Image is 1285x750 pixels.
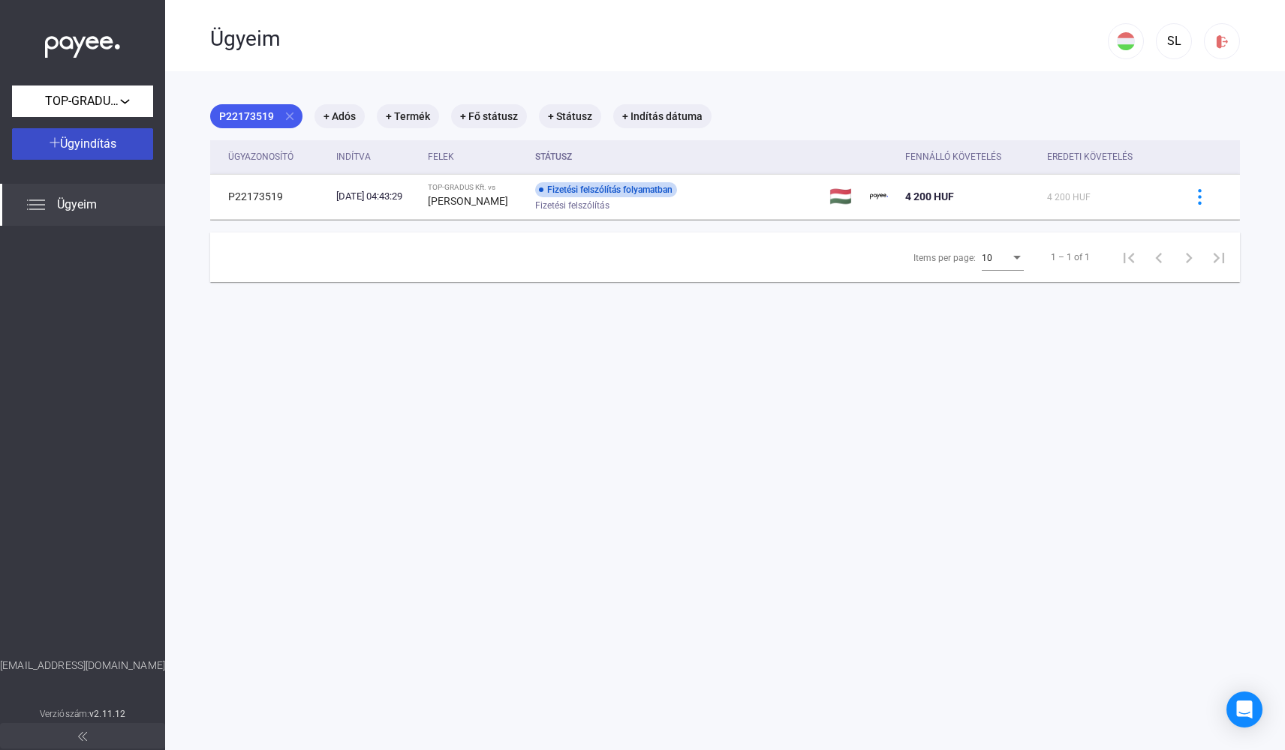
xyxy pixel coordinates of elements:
div: Eredeti követelés [1047,148,1133,166]
span: 10 [982,253,992,263]
button: HU [1108,23,1144,59]
div: 1 – 1 of 1 [1051,248,1090,266]
div: Fizetési felszólítás folyamatban [535,182,677,197]
mat-chip: + Adós [314,104,365,128]
div: Ügyazonosító [228,148,293,166]
img: list.svg [27,196,45,214]
img: white-payee-white-dot.svg [45,28,120,58]
button: Previous page [1144,242,1174,272]
img: arrow-double-left-grey.svg [78,732,87,741]
strong: v2.11.12 [89,709,125,719]
button: Next page [1174,242,1204,272]
div: Fennálló követelés [905,148,1001,166]
div: TOP-GRADUS Kft. vs [428,183,524,192]
img: logout-red [1214,34,1230,49]
span: Fizetési felszólítás [535,196,609,214]
div: Ügyeim [210,26,1108,52]
button: Ügyindítás [12,128,153,160]
div: Open Intercom Messenger [1226,691,1262,727]
button: First page [1114,242,1144,272]
mat-chip: + Státusz [539,104,601,128]
mat-chip: P22173519 [210,104,302,128]
span: TOP-GRADUS Kft. [45,92,120,110]
img: HU [1117,32,1135,50]
td: 🇭🇺 [823,174,864,219]
div: Felek [428,148,524,166]
span: 4 200 HUF [1047,192,1091,202]
div: Fennálló követelés [905,148,1035,166]
div: Items per page: [913,249,976,267]
mat-chip: + Termék [377,104,439,128]
div: Indítva [336,148,416,166]
strong: [PERSON_NAME] [428,195,508,207]
mat-chip: + Indítás dátuma [613,104,712,128]
mat-chip: + Fő státusz [451,104,527,128]
button: TOP-GRADUS Kft. [12,85,153,117]
button: Last page [1204,242,1234,272]
span: Ügyindítás [60,136,116,151]
div: Ügyazonosító [228,148,324,166]
img: payee-logo [870,187,888,205]
span: 4 200 HUF [905,190,954,202]
mat-select: Items per page: [982,248,1024,266]
mat-icon: close [283,109,296,123]
div: [DATE] 04:43:29 [336,189,416,204]
button: more-blue [1184,181,1215,212]
div: Eredeti követelés [1047,148,1165,166]
img: more-blue [1192,189,1208,205]
span: Ügyeim [57,196,97,214]
th: Státusz [529,140,823,174]
img: plus-white.svg [50,137,60,148]
div: Felek [428,148,454,166]
button: logout-red [1204,23,1240,59]
div: Indítva [336,148,371,166]
td: P22173519 [210,174,330,219]
button: SL [1156,23,1192,59]
div: SL [1161,32,1187,50]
